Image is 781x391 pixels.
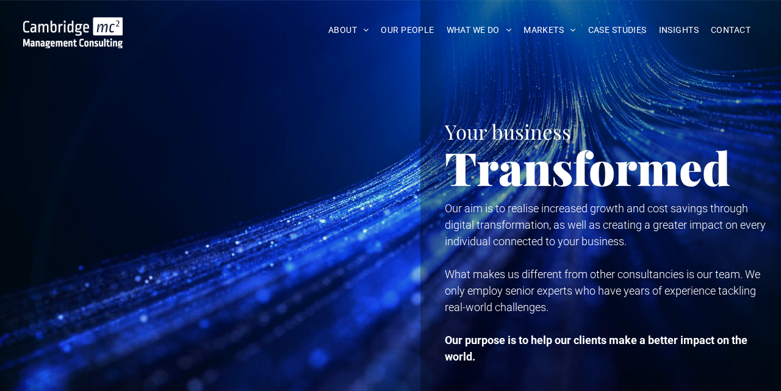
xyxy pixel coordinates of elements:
[23,17,123,48] img: Cambridge MC Logo, digital transformation
[322,21,375,40] a: ABOUT
[582,21,653,40] a: CASE STUDIES
[517,21,581,40] a: MARKETS
[445,202,766,248] span: Our aim is to realise increased growth and cost savings through digital transformation, as well a...
[705,21,757,40] a: CONTACT
[23,19,123,32] a: Your Business Transformed | Cambridge Management Consulting
[375,21,440,40] a: OUR PEOPLE
[653,21,705,40] a: INSIGHTS
[441,21,518,40] a: WHAT WE DO
[445,118,571,145] span: Your business
[445,268,760,314] span: What makes us different from other consultancies is our team. We only employ senior experts who h...
[445,137,730,198] span: Transformed
[445,334,747,363] strong: Our purpose is to help our clients make a better impact on the world.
